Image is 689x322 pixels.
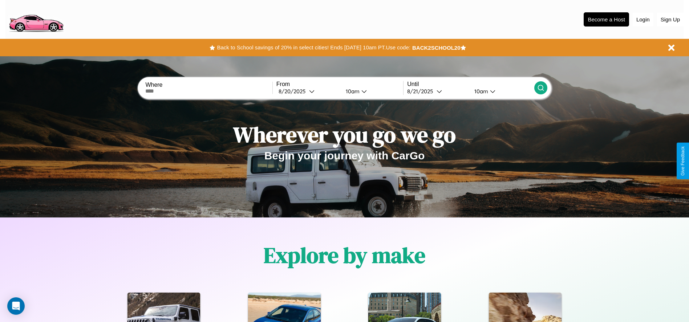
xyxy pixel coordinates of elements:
button: Login [633,13,653,26]
button: Become a Host [584,12,629,27]
div: 8 / 20 / 2025 [279,88,309,95]
h1: Explore by make [264,240,425,270]
div: 8 / 21 / 2025 [407,88,437,95]
div: Open Intercom Messenger [7,297,25,315]
button: Back to School savings of 20% in select cities! Ends [DATE] 10am PT.Use code: [215,42,412,53]
button: 10am [340,87,404,95]
div: Give Feedback [680,146,685,176]
button: Sign Up [657,13,684,26]
label: Until [407,81,534,87]
b: BACK2SCHOOL20 [412,45,461,51]
label: From [276,81,403,87]
img: logo [5,4,66,34]
button: 10am [469,87,534,95]
div: 10am [342,88,361,95]
div: 10am [471,88,490,95]
label: Where [145,82,272,88]
button: 8/20/2025 [276,87,340,95]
